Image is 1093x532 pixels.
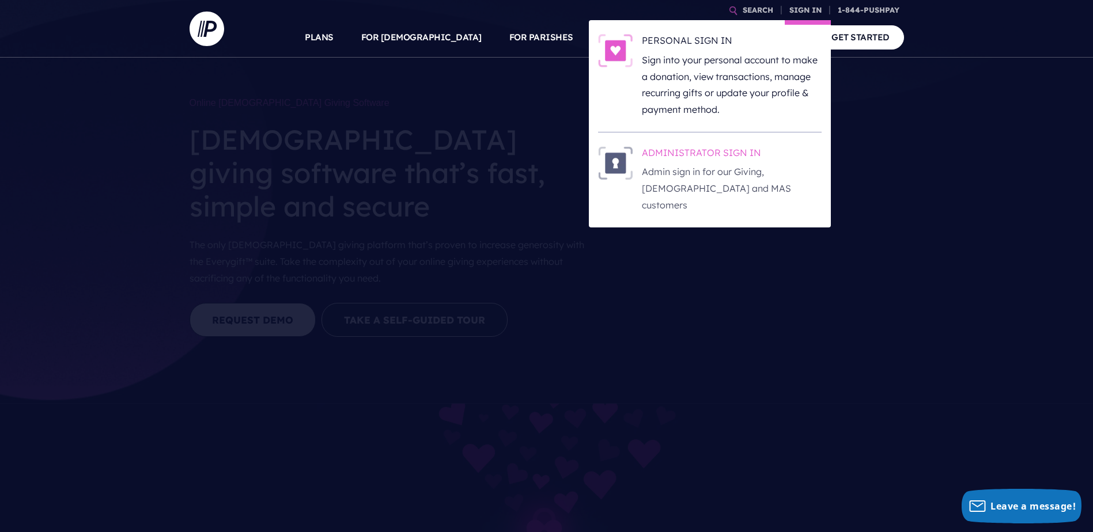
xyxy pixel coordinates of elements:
button: Leave a message! [962,489,1081,523]
img: ADMINISTRATOR SIGN IN - Illustration [598,146,633,180]
p: Sign into your personal account to make a donation, view transactions, manage recurring gifts or ... [642,52,822,118]
a: PLANS [305,17,334,58]
p: Admin sign in for our Giving, [DEMOGRAPHIC_DATA] and MAS customers [642,164,822,213]
a: FOR PARISHES [509,17,573,58]
a: ADMINISTRATOR SIGN IN - Illustration ADMINISTRATOR SIGN IN Admin sign in for our Giving, [DEMOGRA... [598,146,822,214]
h6: PERSONAL SIGN IN [642,34,822,51]
a: PERSONAL SIGN IN - Illustration PERSONAL SIGN IN Sign into your personal account to make a donati... [598,34,822,118]
a: EXPLORE [679,17,720,58]
a: COMPANY [747,17,790,58]
img: PERSONAL SIGN IN - Illustration [598,34,633,67]
a: SOLUTIONS [601,17,652,58]
a: FOR [DEMOGRAPHIC_DATA] [361,17,482,58]
span: Leave a message! [990,500,1076,512]
h6: ADMINISTRATOR SIGN IN [642,146,822,164]
a: GET STARTED [817,25,904,49]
